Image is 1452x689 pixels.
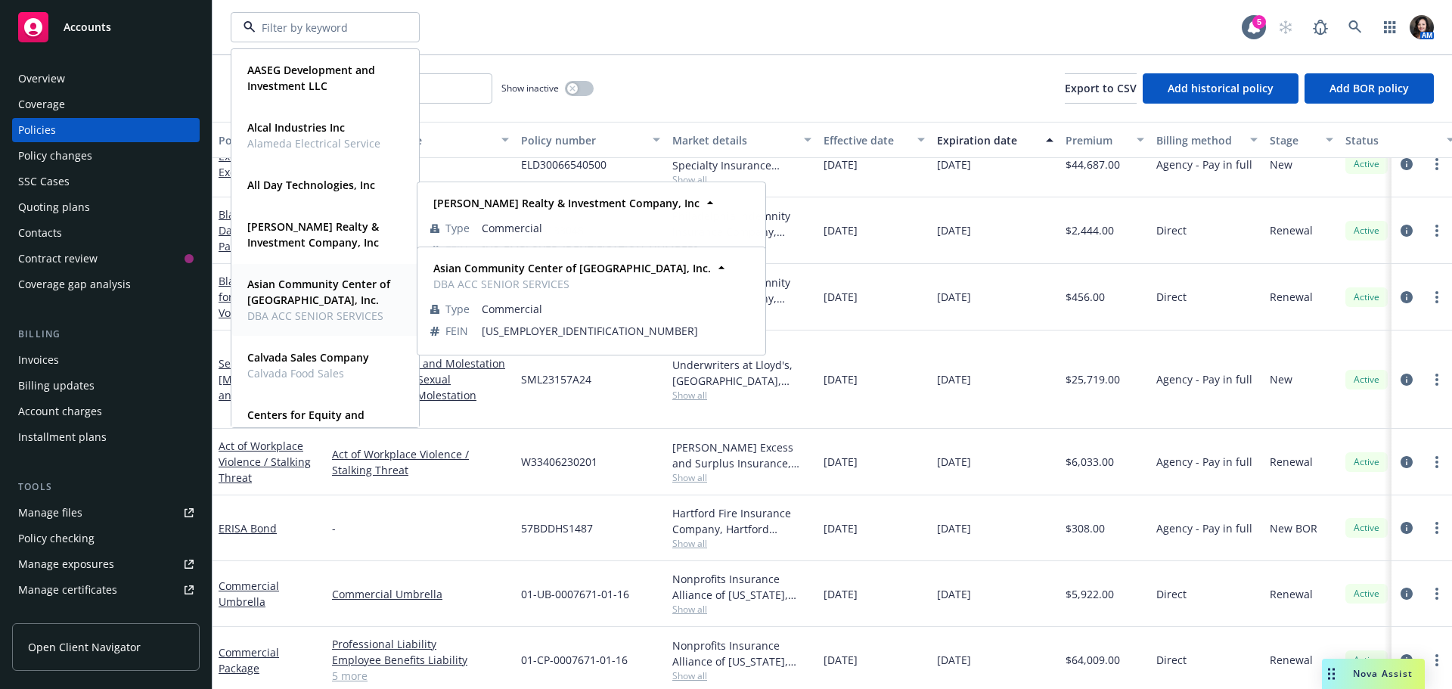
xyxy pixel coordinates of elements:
[247,277,390,307] strong: Asian Community Center of [GEOGRAPHIC_DATA], Inc.
[937,586,971,602] span: [DATE]
[1398,585,1416,603] a: circleInformation
[18,552,114,576] div: Manage exposures
[824,222,858,238] span: [DATE]
[445,323,468,339] span: FEIN
[1351,224,1382,237] span: Active
[672,537,811,550] span: Show all
[1345,132,1438,148] div: Status
[672,603,811,616] span: Show all
[18,374,95,398] div: Billing updates
[937,157,971,172] span: [DATE]
[12,169,200,194] a: SSC Cases
[1270,454,1313,470] span: Renewal
[937,132,1037,148] div: Expiration date
[219,356,317,466] a: Sexual Misconduct, [MEDICAL_DATA], and Molestation Liability
[445,220,470,236] span: Type
[824,652,858,668] span: [DATE]
[256,20,389,36] input: Filter by keyword
[12,604,200,628] a: Manage claims
[824,586,858,602] span: [DATE]
[219,207,307,253] span: - Day Care Participant Acc
[1353,667,1413,680] span: Nova Assist
[12,327,200,342] div: Billing
[247,135,380,151] span: Alameda Electrical Service
[937,371,971,387] span: [DATE]
[672,439,811,471] div: [PERSON_NAME] Excess and Surplus Insurance, Inc., [PERSON_NAME] Group
[247,120,345,135] strong: Alcal Industries Inc
[247,408,365,438] strong: Centers for Equity and Success, Inc.
[219,521,277,535] a: ERISA Bond
[219,439,311,485] a: Act of Workplace Violence / Stalking Threat
[12,578,200,602] a: Manage certificates
[18,578,117,602] div: Manage certificates
[247,219,379,250] strong: [PERSON_NAME] Realty & Investment Company, Inc
[445,242,468,258] span: FEIN
[247,63,375,93] strong: AASEG Development and Investment LLC
[1351,157,1382,171] span: Active
[12,374,200,398] a: Billing updates
[824,454,858,470] span: [DATE]
[672,132,795,148] div: Market details
[18,272,131,296] div: Coverage gap analysis
[501,82,559,95] span: Show inactive
[937,454,971,470] span: [DATE]
[1305,73,1434,104] button: Add BOR policy
[1428,155,1446,173] a: more
[12,552,200,576] a: Manage exposures
[1322,659,1425,689] button: Nova Assist
[937,520,971,536] span: [DATE]
[12,195,200,219] a: Quoting plans
[672,471,811,484] span: Show all
[18,425,107,449] div: Installment plans
[18,67,65,91] div: Overview
[332,636,509,652] a: Professional Liability
[1398,155,1416,173] a: circleInformation
[672,571,811,603] div: Nonprofits Insurance Alliance of [US_STATE], Inc., Nonprofits Insurance Alliance of [US_STATE], I...
[521,157,607,172] span: ELD30066540500
[18,221,62,245] div: Contacts
[12,67,200,91] a: Overview
[672,669,811,682] span: Show all
[824,157,858,172] span: [DATE]
[12,501,200,525] a: Manage files
[521,454,597,470] span: W33406230201
[521,520,593,536] span: 57BDDHS1487
[247,178,375,192] strong: All Day Technologies, Inc
[1143,73,1298,104] button: Add historical policy
[1066,289,1105,305] span: $456.00
[1410,15,1434,39] img: photo
[1065,81,1137,95] span: Export to CSV
[1428,651,1446,669] a: more
[1065,73,1137,104] button: Export to CSV
[18,526,95,551] div: Policy checking
[1156,454,1252,470] span: Agency - Pay in full
[482,220,752,236] span: Commercial
[445,301,470,317] span: Type
[1329,81,1409,95] span: Add BOR policy
[1066,520,1105,536] span: $308.00
[482,301,752,317] span: Commercial
[332,586,509,602] a: Commercial Umbrella
[18,144,92,168] div: Policy changes
[12,399,200,424] a: Account charges
[18,247,98,271] div: Contract review
[1351,521,1382,535] span: Active
[332,668,509,684] a: 5 more
[1428,585,1446,603] a: more
[1270,652,1313,668] span: Renewal
[12,425,200,449] a: Installment plans
[1428,519,1446,537] a: more
[12,480,200,495] div: Tools
[12,144,200,168] a: Policy changes
[12,92,200,116] a: Coverage
[1252,15,1266,29] div: 5
[219,132,303,148] div: Policy details
[326,122,515,158] button: Lines of coverage
[1340,12,1370,42] a: Search
[1322,659,1341,689] div: Drag to move
[332,340,509,419] a: Sexual Misconduct, [MEDICAL_DATA], and Molestation Liability - Excess Sexual Misconduct and Moles...
[1066,222,1114,238] span: $2,444.00
[332,157,509,172] a: Excess
[824,289,858,305] span: [DATE]
[1398,519,1416,537] a: circleInformation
